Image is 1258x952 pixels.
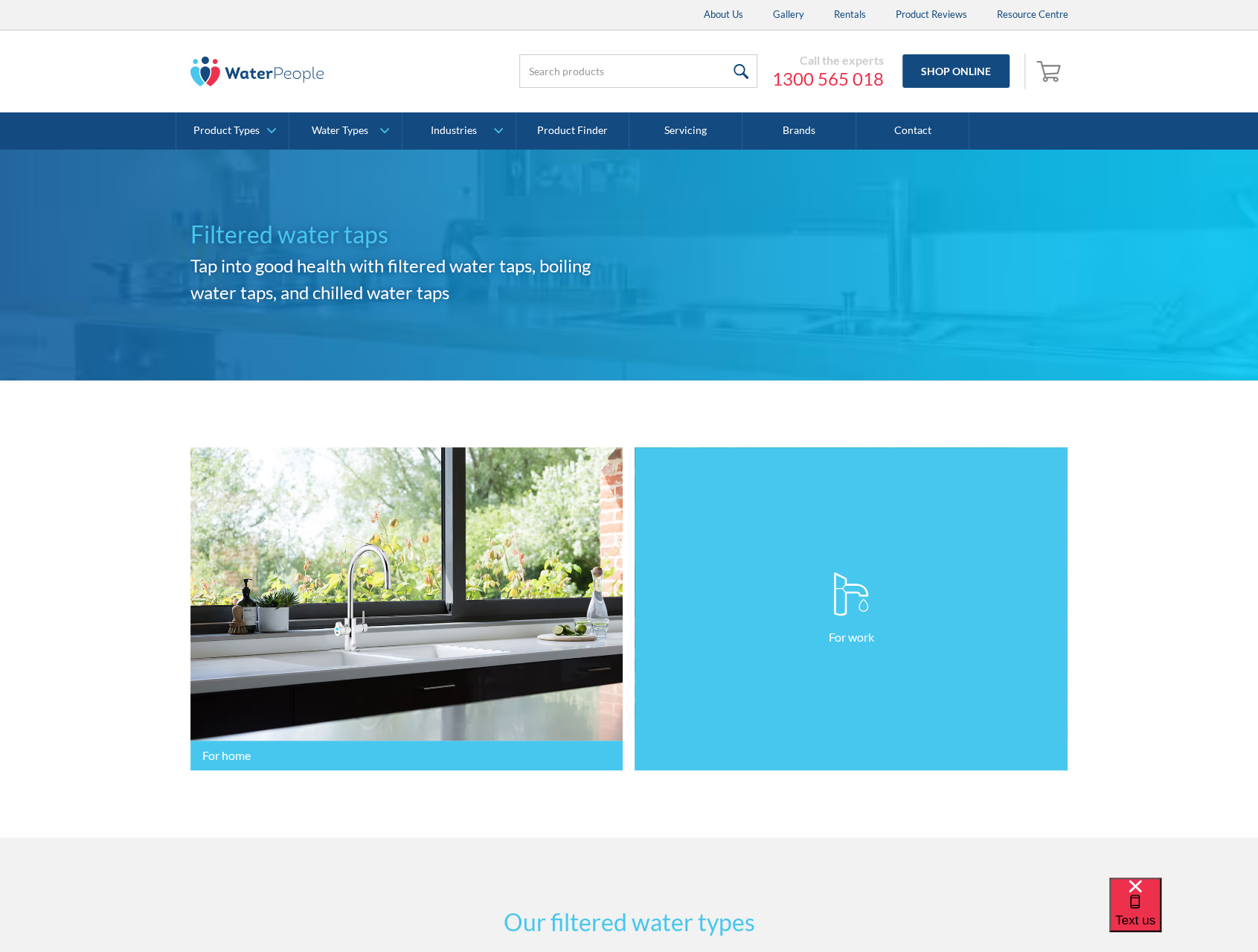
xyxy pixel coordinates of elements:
a: Brands [742,112,856,150]
a: Contact [856,112,969,150]
div: Industries [430,124,476,137]
div: Product Types [193,124,260,137]
a: Product Types [176,112,289,150]
h1: Filtered water taps [190,217,629,252]
h2: Tap into good health with filtered water taps, boiling water taps, and chilled water taps [190,252,629,306]
a: 1300 565 018 [772,68,884,90]
input: Search products [519,54,757,88]
div: Water Types [312,124,368,137]
a: Water Types [289,112,402,150]
h2: Our filtered water types [339,904,920,940]
div: Call the experts [772,53,884,68]
a: Open empty cart [1033,54,1068,89]
img: The Water People [190,57,324,86]
a: Shop Online [902,54,1010,88]
p: For work [829,628,874,646]
a: For work [635,447,1068,771]
a: Industries [402,112,515,150]
iframe: podium webchat widget bubble [1109,878,1258,952]
a: Servicing [629,112,742,150]
img: shopping cart [1036,59,1065,83]
a: Product Finder [516,112,629,150]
